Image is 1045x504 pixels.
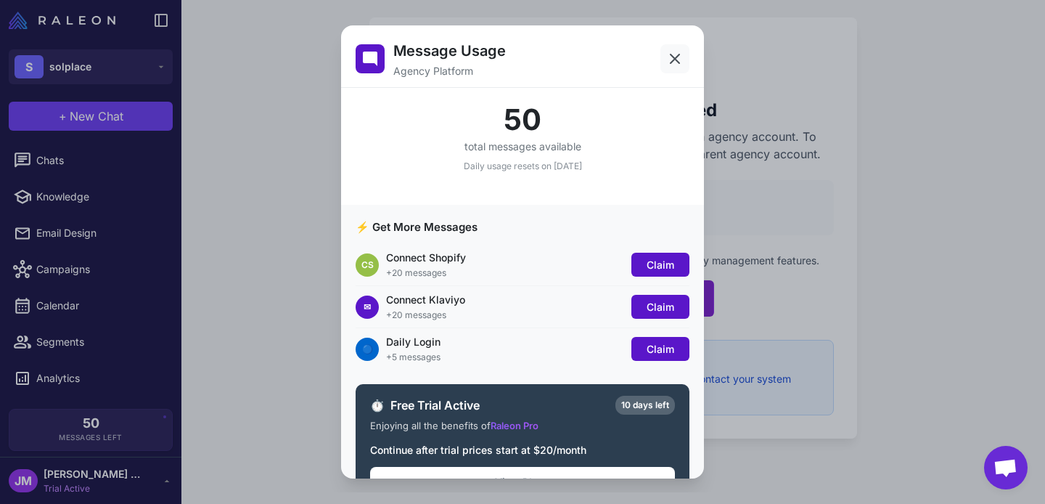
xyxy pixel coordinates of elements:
[386,250,624,265] div: Connect Shopify
[647,259,674,271] span: Claim
[393,40,506,62] h2: Message Usage
[356,296,379,319] div: ✉
[390,397,610,414] span: Free Trial Active
[464,140,581,153] span: total messages available
[356,105,689,134] div: 50
[370,444,586,456] span: Continue after trial prices start at $20/month
[631,337,689,361] button: Claim
[386,292,624,307] div: Connect Klaviyo
[464,160,582,171] span: Daily usage resets on [DATE]
[393,63,506,78] p: Agency Platform
[984,446,1028,489] div: Open chat
[356,338,379,361] div: 🔵
[631,253,689,277] button: Claim
[356,219,689,236] h3: ⚡ Get More Messages
[386,309,624,322] div: +20 messages
[370,419,675,434] div: Enjoying all the benefits of
[615,396,675,415] div: 10 days left
[647,301,674,313] span: Claim
[647,343,674,355] span: Claim
[370,397,385,414] span: ⏱️
[631,295,689,319] button: Claim
[356,253,379,277] div: CS
[386,334,624,349] div: Daily Login
[386,351,624,364] div: +5 messages
[370,467,675,497] button: View Plans
[491,420,538,431] span: Raleon Pro
[386,267,624,280] div: +20 messages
